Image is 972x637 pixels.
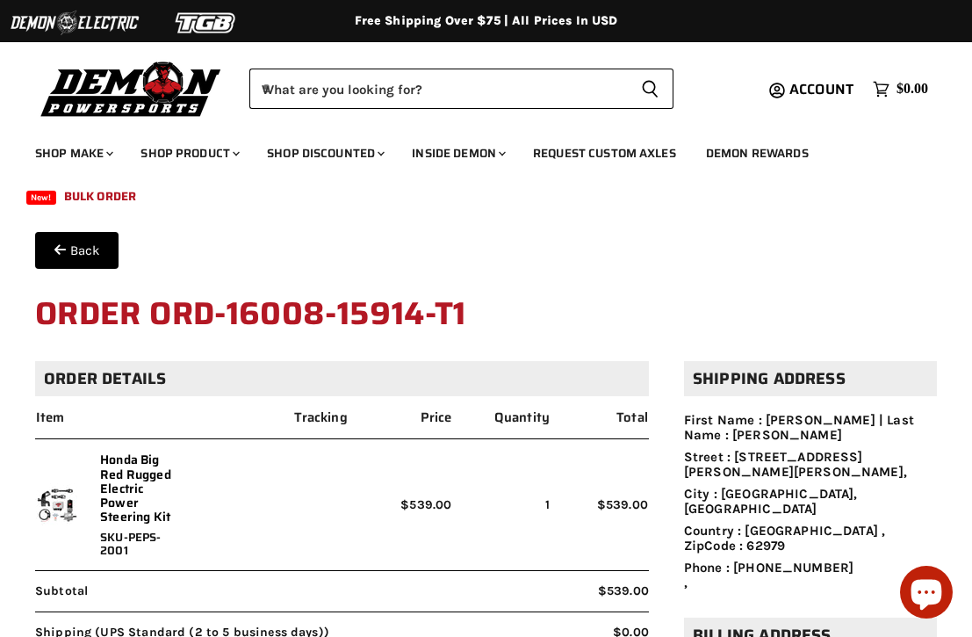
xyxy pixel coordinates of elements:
h1: Order ORD-16008-15914-T1 [35,286,937,343]
form: Product [249,69,673,109]
th: Quantity [452,409,551,439]
img: TGB Logo 2 [140,6,272,40]
a: Honda Big Red Rugged Electric Power Steering Kit [100,452,181,524]
td: 1 [452,439,551,571]
img: Demon Electric Logo 2 [9,6,140,40]
li: Street : [STREET_ADDRESS][PERSON_NAME][PERSON_NAME], [684,450,937,481]
li: Country : [GEOGRAPHIC_DATA] , ZipCode : 62979 [684,524,937,554]
h2: Shipping address [684,361,937,397]
inbox-online-store-chat: Shopify online store chat [895,566,958,623]
span: $539.00 [400,497,451,512]
img: Demon Powersports [35,57,227,119]
span: $0.00 [896,81,928,98]
a: Shop Product [127,135,250,171]
a: Bulk Order [51,178,149,214]
img: Honda Big Red Rugged Electric Power Steering Kit - SKU-PEPS-2001 [35,483,79,527]
a: Inside Demon [399,135,516,171]
input: When autocomplete results are available use up and down arrows to review and enter to select [249,69,627,109]
ul: Main menu [22,128,924,214]
th: Item [35,409,293,439]
li: First Name : [PERSON_NAME] | Last Name : [PERSON_NAME] [684,413,937,444]
a: Shop Discounted [254,135,395,171]
th: Price [354,409,452,439]
a: $0.00 [864,76,937,102]
a: Request Custom Axles [520,135,689,171]
button: Search [627,69,673,109]
li: City : [GEOGRAPHIC_DATA], [GEOGRAPHIC_DATA] [684,487,937,518]
span: $539.00 [597,497,648,512]
button: Back [35,232,119,269]
a: Account [781,82,864,98]
th: Total [551,409,649,439]
span: $539.00 [598,583,649,598]
li: Phone : [PHONE_NUMBER] [684,561,937,575]
ul: , [684,413,937,591]
span: SKU-PEPS-2001 [100,531,181,557]
span: Subtotal [35,571,551,612]
span: New! [26,191,56,205]
a: Shop Make [22,135,124,171]
span: Account [789,78,853,100]
a: Demon Rewards [693,135,822,171]
h2: Order details [35,361,649,397]
th: Tracking [293,409,355,439]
